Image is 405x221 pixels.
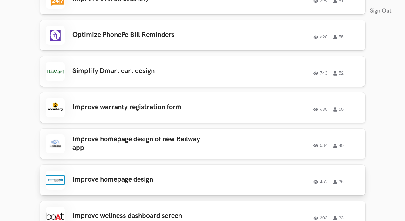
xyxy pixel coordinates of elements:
[333,35,344,39] span: 55
[370,4,395,18] a: Sign Out
[72,67,212,75] h3: Simplify Dmart cart design
[40,20,365,50] a: Optimize PhonePe Bill Reminders62055
[313,144,327,148] span: 534
[72,31,212,39] h3: Optimize PhonePe Bill Reminders
[40,129,365,159] a: Improve homepage design of new Railway app 534 40
[313,107,327,112] span: 680
[313,180,327,184] span: 452
[40,92,365,123] a: Improve warranty registration form 680 50
[333,71,344,76] span: 52
[313,71,327,76] span: 743
[72,135,212,152] h3: Improve homepage design of new Railway app
[72,103,212,111] h3: Improve warranty registration form
[333,180,344,184] span: 35
[40,165,365,195] a: Improve homepage design 452 35
[72,212,212,220] h3: Improve wellness dashboard screen
[333,144,344,148] span: 40
[333,107,344,112] span: 50
[72,176,212,184] h3: Improve homepage design
[313,35,327,39] span: 620
[313,216,327,220] span: 303
[333,216,344,220] span: 33
[40,56,365,87] a: Simplify Dmart cart design74352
